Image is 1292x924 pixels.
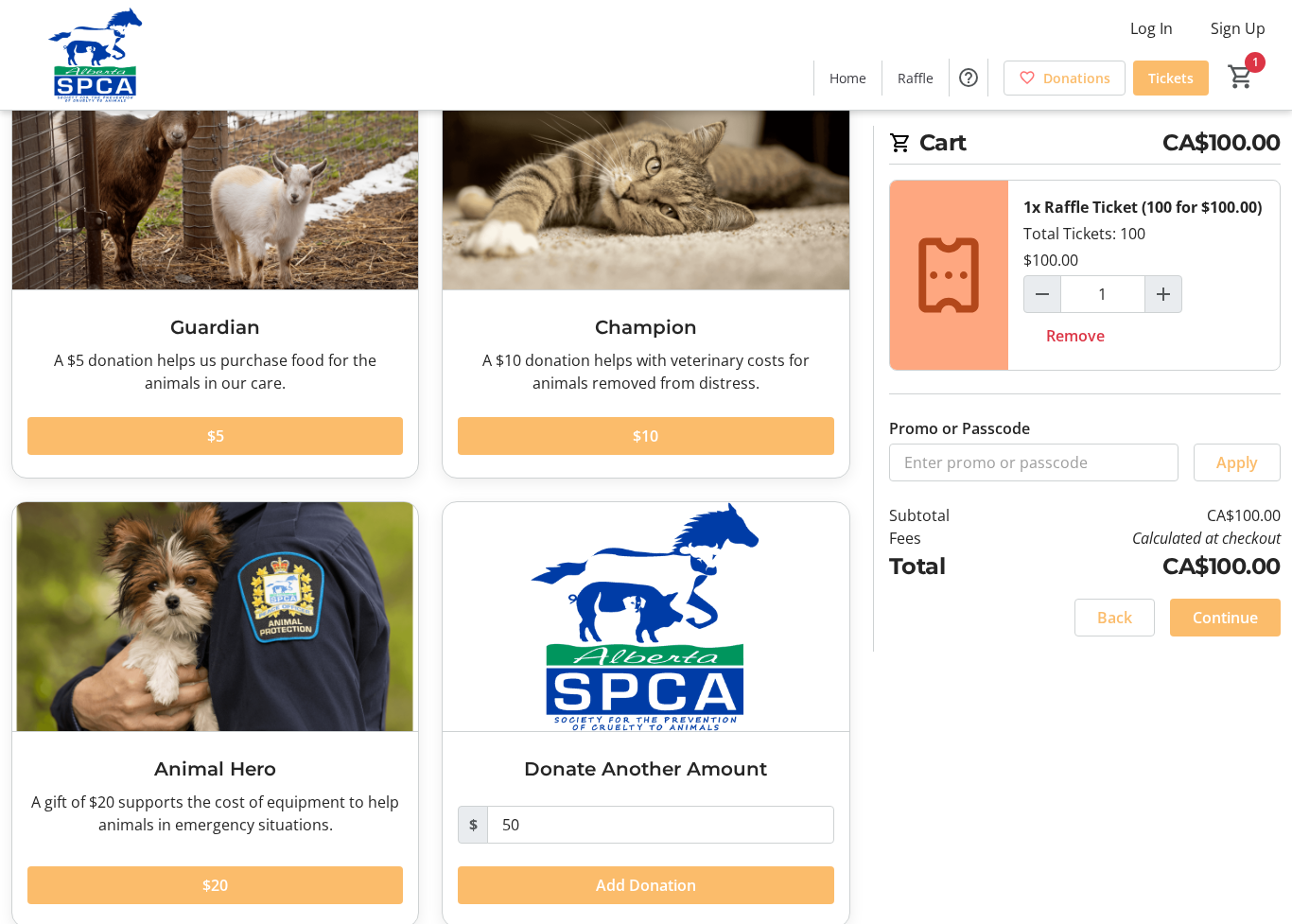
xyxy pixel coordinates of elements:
h3: Guardian [27,313,403,341]
button: Log In [1115,13,1188,44]
span: $20 [202,874,228,897]
span: Back [1097,606,1132,629]
h3: Donate Another Amount [458,755,833,783]
span: Raffle [898,68,934,88]
span: CA$100.00 [1162,126,1281,160]
div: $100.00 [1023,249,1078,271]
a: Tickets [1133,61,1209,96]
td: Fees [889,527,1003,549]
button: Continue [1170,599,1281,636]
div: A $5 donation helps us purchase food for the animals in our care. [27,349,403,394]
td: CA$100.00 [1003,504,1281,527]
button: Help [950,59,987,96]
a: Home [814,61,882,96]
button: Sign Up [1196,13,1281,44]
span: Sign Up [1211,17,1266,40]
button: Increment by one [1145,276,1181,312]
span: $ [458,806,488,844]
td: CA$100.00 [1003,549,1281,584]
span: Add Donation [596,874,696,897]
input: Enter promo or passcode [889,444,1179,481]
span: Donations [1043,68,1110,88]
h3: Animal Hero [27,755,403,783]
span: Log In [1130,17,1173,40]
h3: Champion [458,313,833,341]
input: Donation Amount [487,806,833,844]
div: A $10 donation helps with veterinary costs for animals removed from distress. [458,349,833,394]
label: Promo or Passcode [889,417,1030,440]
div: Total Tickets: 100 [1008,181,1280,370]
div: 1x Raffle Ticket (100 for $100.00) [1023,196,1262,218]
img: Animal Hero [12,502,418,730]
button: $10 [458,417,833,455]
img: Alberta SPCA's Logo [11,8,180,102]
span: Continue [1193,606,1258,629]
span: $5 [207,425,224,447]
span: Home [829,68,866,88]
button: Apply [1194,444,1281,481]
button: $5 [27,417,403,455]
span: Tickets [1148,68,1194,88]
td: Subtotal [889,504,1003,527]
img: Champion [443,61,848,289]
td: Calculated at checkout [1003,527,1281,549]
button: Cart [1224,60,1258,94]
div: A gift of $20 supports the cost of equipment to help animals in emergency situations. [27,791,403,836]
button: Add Donation [458,866,833,904]
a: Donations [1004,61,1126,96]
button: Back [1074,599,1155,636]
img: Donate Another Amount [443,502,848,730]
span: $10 [633,425,658,447]
img: Guardian [12,61,418,289]
td: Total [889,549,1003,584]
span: Remove [1046,324,1105,347]
button: $20 [27,866,403,904]
a: Raffle [882,61,949,96]
span: Apply [1216,451,1258,474]
input: Raffle Ticket (100 for $100.00) Quantity [1060,275,1145,313]
button: Remove [1023,317,1127,355]
h2: Cart [889,126,1281,165]
button: Decrement by one [1024,276,1060,312]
